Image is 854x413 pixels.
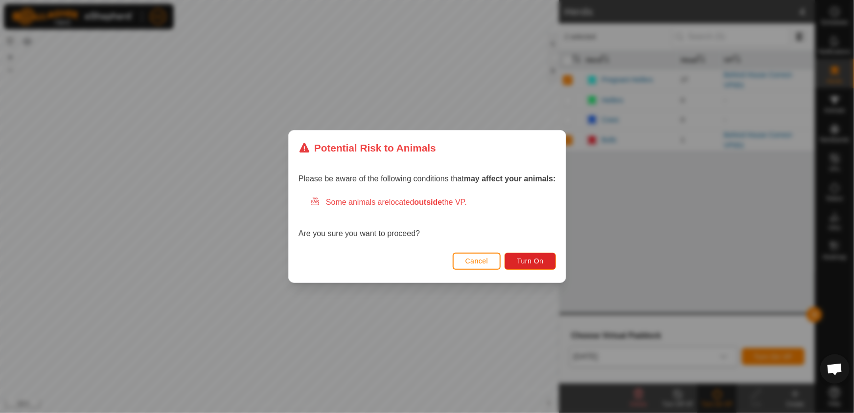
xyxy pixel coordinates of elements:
div: Some animals are [310,196,556,208]
span: Cancel [465,257,488,265]
div: Open chat [820,354,850,384]
button: Cancel [452,253,501,270]
span: Turn On [517,257,543,265]
strong: may affect your animals: [464,174,556,183]
div: Are you sure you want to proceed? [299,196,556,239]
button: Turn On [505,253,555,270]
span: Please be aware of the following conditions that [299,174,556,183]
strong: outside [414,198,442,206]
span: located the VP. [389,198,467,206]
div: Potential Risk to Animals [299,140,436,155]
